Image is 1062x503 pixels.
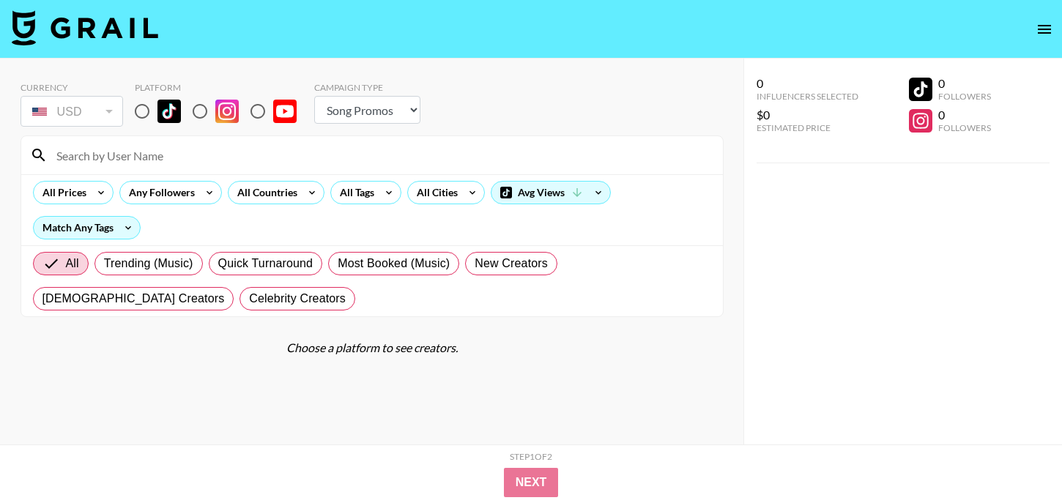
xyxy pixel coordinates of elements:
div: Match Any Tags [34,217,140,239]
div: Avg Views [491,182,610,204]
div: USD [23,99,120,124]
span: New Creators [475,255,548,272]
div: All Prices [34,182,89,204]
div: Platform [135,82,308,93]
input: Search by User Name [48,144,714,167]
img: YouTube [273,100,297,123]
div: Estimated Price [757,122,858,133]
div: All Tags [331,182,377,204]
div: 0 [757,76,858,91]
img: Instagram [215,100,239,123]
div: Step 1 of 2 [510,451,552,462]
img: TikTok [157,100,181,123]
div: Followers [938,122,991,133]
div: 0 [938,76,991,91]
div: Choose a platform to see creators. [21,340,724,355]
div: $0 [757,108,858,122]
div: Influencers Selected [757,91,858,102]
div: Currency [21,82,123,93]
div: All Cities [408,182,461,204]
div: All Countries [229,182,300,204]
div: 0 [938,108,991,122]
div: Currency is locked to USD [21,93,123,130]
span: Quick Turnaround [218,255,313,272]
div: Any Followers [120,182,198,204]
img: Grail Talent [12,10,158,45]
button: open drawer [1030,15,1059,44]
div: Followers [938,91,991,102]
span: Celebrity Creators [249,290,346,308]
span: [DEMOGRAPHIC_DATA] Creators [42,290,225,308]
span: Trending (Music) [104,255,193,272]
span: Most Booked (Music) [338,255,450,272]
div: Campaign Type [314,82,420,93]
span: All [66,255,79,272]
button: Next [504,468,559,497]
